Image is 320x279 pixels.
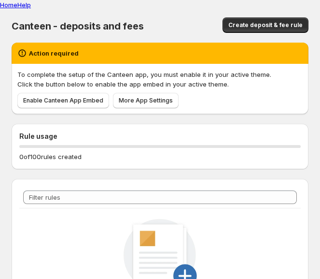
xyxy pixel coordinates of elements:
span: Create deposit & fee rule [228,21,303,29]
h2: Action required [29,48,79,58]
span: More App Settings [119,97,173,104]
h2: Rule usage [19,132,301,141]
input: Filter rules [23,191,297,204]
a: More App Settings [113,93,179,108]
p: Click the button below to enable the app embed in your active theme. [17,79,303,89]
a: Help [17,1,31,9]
a: Enable Canteen App Embed [17,93,109,108]
span: Enable Canteen App Embed [23,97,103,104]
p: To complete the setup of the Canteen app, you must enable it in your active theme. [17,70,303,79]
button: Create deposit & fee rule [223,17,308,33]
span: Canteen - deposits and fees [12,20,144,32]
p: 0 of 100 rules created [19,152,82,162]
